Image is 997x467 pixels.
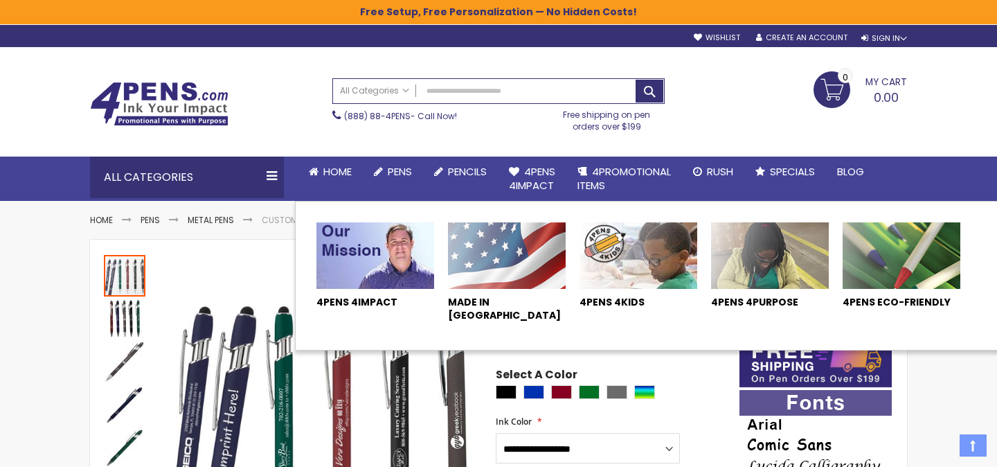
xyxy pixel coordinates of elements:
div: Grey [607,385,627,399]
span: 4Pens 4impact [509,164,555,193]
a: Metal Pens [188,214,234,226]
span: 0 [843,71,848,84]
a: 4Pens4impact [498,157,566,202]
img: 4Pens Eco-Friendly [843,222,960,289]
a: Wishlist [694,33,740,43]
a: Top [960,434,987,457]
a: Made In [GEOGRAPHIC_DATA] [448,296,566,329]
div: Green [579,385,600,399]
a: Pens [141,214,160,226]
div: Free shipping on pen orders over $199 [549,104,665,132]
span: Home [323,164,352,179]
span: Specials [770,164,815,179]
a: (888) 88-4PENS [344,110,411,122]
div: Black [496,385,517,399]
span: 0.00 [874,89,899,106]
a: 0.00 0 [814,71,907,106]
div: Custom Soft Touch Metal Pen - Stylus Top [104,254,147,297]
div: Custom Soft Touch Metal Pen - Stylus Top [104,297,147,340]
a: 4PROMOTIONALITEMS [566,157,682,202]
img: Custom Soft Touch Metal Pen - Stylus Top [104,298,145,340]
img: Made In USA [448,222,566,289]
a: 4Pens Eco-Friendly [843,296,960,316]
span: 4PROMOTIONAL ITEMS [577,164,671,193]
a: Rush [682,157,744,187]
span: All Categories [340,85,409,96]
img: 4Pens Custom Pens and Promotional Products [90,82,228,126]
img: Custom Soft Touch Metal Pen - Stylus Top [104,341,145,382]
li: Custom Soft Touch Metal Pen - Stylus Top [262,215,451,226]
div: Blue [523,385,544,399]
a: All Categories [333,79,416,102]
div: Assorted [634,385,655,399]
div: Sign In [861,33,907,44]
a: Home [90,214,113,226]
span: Rush [707,164,733,179]
span: Pencils [448,164,487,179]
img: Custom Soft Touch Metal Pen - Stylus Top [104,384,145,425]
a: Blog [826,157,875,187]
a: 4Pens 4KIds [580,296,697,316]
img: 4Pens 4Purpose [711,222,829,289]
img: 4Pens 4Impact [316,222,434,289]
span: Blog [837,164,864,179]
div: Custom Soft Touch Metal Pen - Stylus Top [104,382,147,425]
a: 4Pens 4Purpose [711,296,829,316]
span: Pens [388,164,412,179]
div: Custom Soft Touch Metal Pen - Stylus Top [104,340,147,382]
a: Pens [363,157,423,187]
a: 4Pens 4Impact [316,296,434,316]
div: All Categories [90,157,284,198]
span: - Call Now! [344,110,457,122]
img: 4Pens 4Kids [580,222,697,289]
a: Specials [744,157,826,187]
a: Create an Account [756,33,847,43]
div: Burgundy [551,385,572,399]
span: Ink Color [496,416,532,428]
a: Pencils [423,157,498,187]
a: Home [298,157,363,187]
img: Free shipping on orders over $199 [739,337,892,387]
span: Select A Color [496,367,577,386]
